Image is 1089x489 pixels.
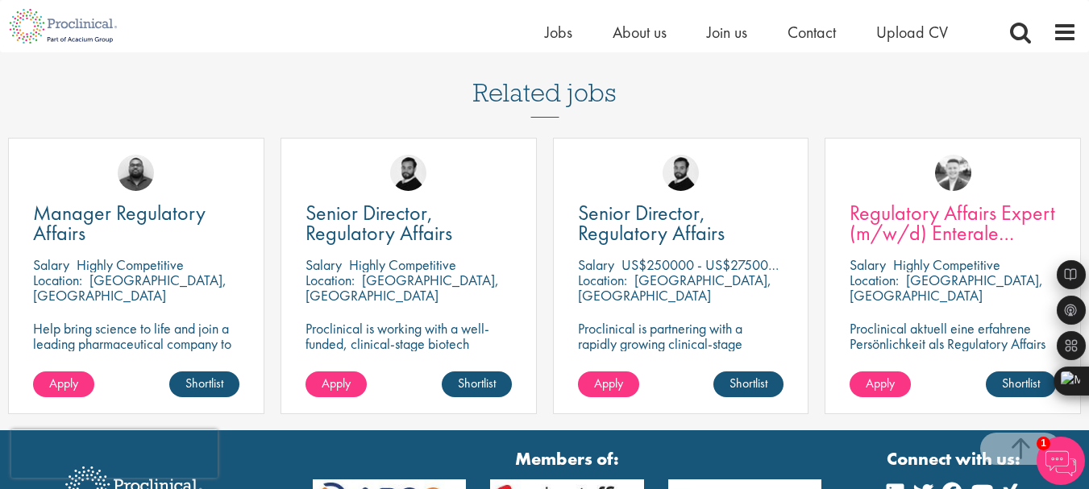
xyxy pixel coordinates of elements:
[349,255,456,274] p: Highly Competitive
[33,255,69,274] span: Salary
[306,199,452,247] span: Senior Director, Regulatory Affairs
[866,375,895,392] span: Apply
[322,375,351,392] span: Apply
[33,271,227,305] p: [GEOGRAPHIC_DATA], [GEOGRAPHIC_DATA]
[169,371,239,397] a: Shortlist
[1037,437,1085,485] img: Chatbot
[893,255,1000,274] p: Highly Competitive
[306,255,342,274] span: Salary
[850,271,1043,305] p: [GEOGRAPHIC_DATA], [GEOGRAPHIC_DATA]
[442,371,512,397] a: Shortlist
[33,203,239,243] a: Manager Regulatory Affairs
[850,199,1055,267] span: Regulatory Affairs Expert (m/w/d) Enterale Ernährung
[118,155,154,191] img: Ashley Bennett
[578,255,614,274] span: Salary
[788,22,836,43] a: Contact
[33,271,82,289] span: Location:
[1037,437,1050,450] span: 1
[850,371,911,397] a: Apply
[49,375,78,392] span: Apply
[613,22,667,43] a: About us
[986,371,1056,397] a: Shortlist
[850,203,1056,243] a: Regulatory Affairs Expert (m/w/d) Enterale Ernährung
[33,199,206,247] span: Manager Regulatory Affairs
[306,271,499,305] p: [GEOGRAPHIC_DATA], [GEOGRAPHIC_DATA]
[850,255,886,274] span: Salary
[306,203,512,243] a: Senior Director, Regulatory Affairs
[306,271,355,289] span: Location:
[887,446,1024,471] strong: Connect with us:
[33,371,94,397] a: Apply
[578,271,627,289] span: Location:
[306,371,367,397] a: Apply
[578,199,725,247] span: Senior Director, Regulatory Affairs
[306,321,512,397] p: Proclinical is working with a well-funded, clinical-stage biotech developing transformative thera...
[11,429,218,478] iframe: reCAPTCHA
[77,255,184,274] p: Highly Competitive
[545,22,572,43] a: Jobs
[663,155,699,191] img: Nick Walker
[33,321,239,397] p: Help bring science to life and join a leading pharmaceutical company to play a key role in delive...
[390,155,426,191] img: Nick Walker
[850,271,899,289] span: Location:
[935,155,971,191] img: Lukas Eckert
[473,39,617,118] h3: Related jobs
[578,271,771,305] p: [GEOGRAPHIC_DATA], [GEOGRAPHIC_DATA]
[313,446,821,471] strong: Members of:
[594,375,623,392] span: Apply
[578,321,784,382] p: Proclinical is partnering with a rapidly growing clinical-stage company advancing a high-potentia...
[850,321,1056,367] p: Proclinical aktuell eine erfahrene Persönlichkeit als Regulatory Affairs Expert (m/w/d) Enterale ...
[876,22,948,43] a: Upload CV
[621,255,838,274] p: US$250000 - US$275000 per annum
[713,371,783,397] a: Shortlist
[578,371,639,397] a: Apply
[578,203,784,243] a: Senior Director, Regulatory Affairs
[707,22,747,43] a: Join us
